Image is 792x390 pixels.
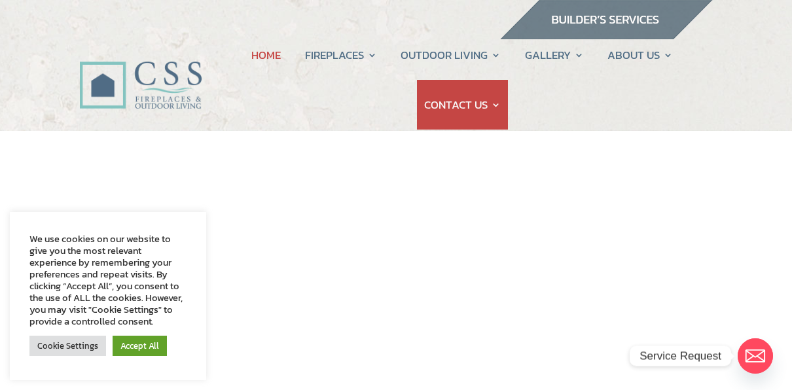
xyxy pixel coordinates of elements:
a: Cookie Settings [29,336,106,356]
a: GALLERY [525,30,584,80]
a: ABOUT US [607,30,673,80]
a: FIREPLACES [305,30,377,80]
a: CONTACT US [424,80,501,130]
a: OUTDOOR LIVING [401,30,501,80]
a: builder services construction supply [499,27,713,44]
a: Accept All [113,336,167,356]
img: CSS Fireplaces & Outdoor Living (Formerly Construction Solutions & Supply)- Jacksonville Ormond B... [79,28,202,115]
a: HOME [251,30,281,80]
a: Email [738,338,773,374]
div: We use cookies on our website to give you the most relevant experience by remembering your prefer... [29,233,187,327]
